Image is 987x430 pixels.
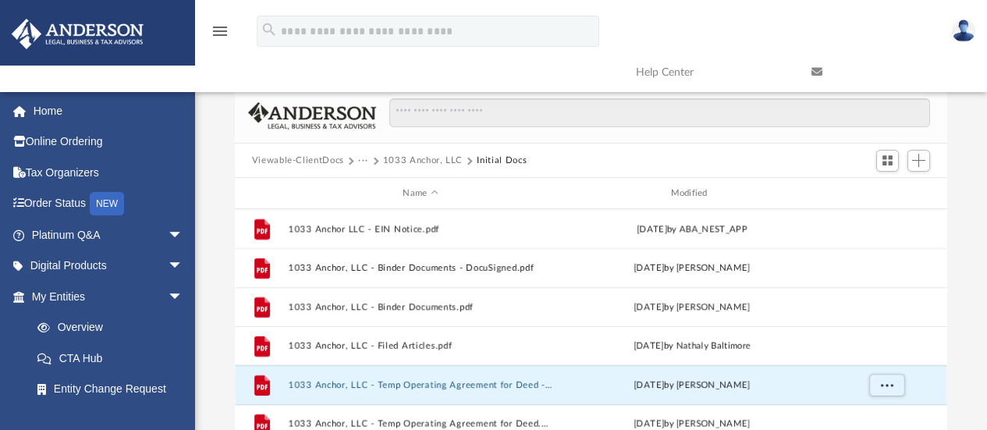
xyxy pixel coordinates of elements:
[11,157,207,188] a: Tax Organizers
[559,378,824,393] div: [DATE] by [PERSON_NAME]
[952,20,975,42] img: User Pic
[11,219,207,251] a: Platinum Q&Aarrow_drop_down
[559,261,824,275] div: [DATE] by [PERSON_NAME]
[11,126,207,158] a: Online Ordering
[22,374,207,405] a: Entity Change Request
[22,312,207,343] a: Overview
[211,30,229,41] a: menu
[288,419,552,429] button: 1033 Anchor, LLC - Temp Operating Agreement for Deed.pdf
[242,187,281,201] div: id
[831,187,940,201] div: id
[907,150,931,172] button: Add
[477,154,527,168] button: Initial Docs
[288,302,552,312] button: 1033 Anchor, LLC - Binder Documents.pdf
[211,22,229,41] i: menu
[624,41,800,103] a: Help Center
[559,187,825,201] div: Modified
[358,154,368,168] button: ···
[252,154,344,168] button: Viewable-ClientDocs
[383,154,463,168] button: 1033 Anchor, LLC
[168,251,199,283] span: arrow_drop_down
[876,150,900,172] button: Switch to Grid View
[287,187,552,201] div: Name
[389,98,930,128] input: Search files and folders
[168,219,199,251] span: arrow_drop_down
[559,339,824,354] div: [DATE] by Nathaly Baltimore
[11,251,207,282] a: Digital Productsarrow_drop_down
[288,380,552,390] button: 1033 Anchor, LLC - Temp Operating Agreement for Deed - DocuSigned.pdf
[261,21,278,38] i: search
[559,300,824,315] div: [DATE] by [PERSON_NAME]
[288,341,552,351] button: 1033 Anchor, LLC - Filed Articles.pdf
[288,263,552,273] button: 1033 Anchor, LLC - Binder Documents - DocuSigned.pdf
[22,343,207,374] a: CTA Hub
[288,224,552,234] button: 1033 Anchor LLC - EIN Notice.pdf
[559,222,824,236] div: [DATE] by ABA_NEST_APP
[11,188,207,220] a: Order StatusNEW
[11,281,207,312] a: My Entitiesarrow_drop_down
[168,281,199,313] span: arrow_drop_down
[7,19,148,49] img: Anderson Advisors Platinum Portal
[11,95,207,126] a: Home
[90,192,124,215] div: NEW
